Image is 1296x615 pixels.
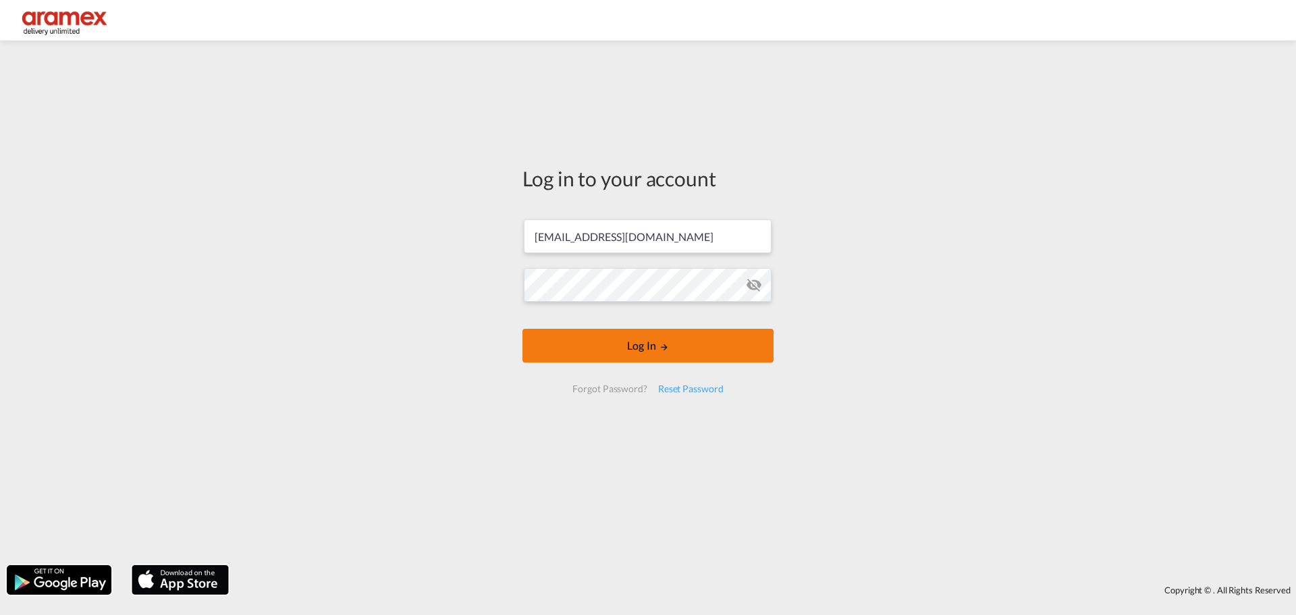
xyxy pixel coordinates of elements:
div: Forgot Password? [567,377,652,401]
img: dca169e0c7e311edbe1137055cab269e.png [20,5,111,36]
div: Log in to your account [522,164,774,192]
md-icon: icon-eye-off [746,277,762,293]
div: Copyright © . All Rights Reserved [236,579,1296,601]
div: Reset Password [653,377,729,401]
img: google.png [5,564,113,596]
button: LOGIN [522,329,774,363]
img: apple.png [130,564,230,596]
input: Enter email/phone number [524,219,772,253]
